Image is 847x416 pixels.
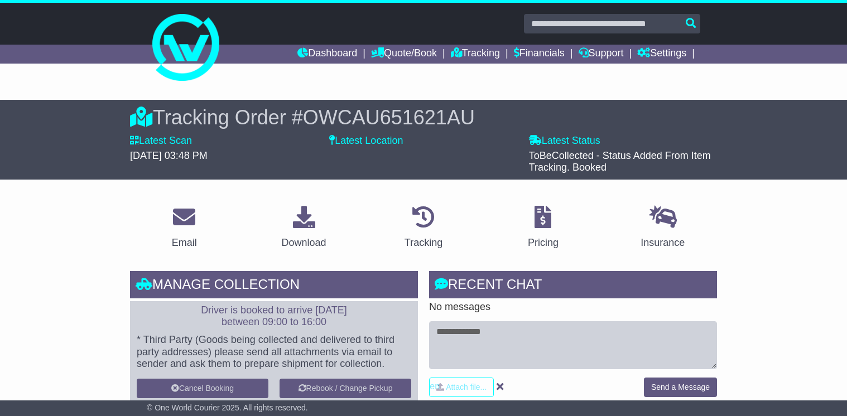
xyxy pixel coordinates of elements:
[130,105,717,129] div: Tracking Order #
[280,379,411,398] button: Rebook / Change Pickup
[529,135,600,147] label: Latest Status
[275,202,334,254] a: Download
[130,271,418,301] div: Manage collection
[528,235,559,250] div: Pricing
[303,106,475,129] span: OWCAU651621AU
[405,235,442,250] div: Tracking
[451,45,500,64] a: Tracking
[297,45,357,64] a: Dashboard
[529,150,711,173] span: ToBeCollected - Status Added From Item Tracking. Booked
[137,379,268,398] button: Cancel Booking
[130,135,192,147] label: Latest Scan
[147,403,308,412] span: © One World Courier 2025. All rights reserved.
[282,235,326,250] div: Download
[429,271,717,301] div: RECENT CHAT
[137,304,411,328] p: Driver is booked to arrive [DATE] between 09:00 to 16:00
[633,202,692,254] a: Insurance
[329,135,403,147] label: Latest Location
[371,45,437,64] a: Quote/Book
[641,235,685,250] div: Insurance
[137,334,411,370] p: * Third Party (Goods being collected and delivered to third party addresses) please send all atta...
[644,378,717,397] button: Send a Message
[165,202,204,254] a: Email
[429,301,717,313] p: No messages
[579,45,624,64] a: Support
[397,202,450,254] a: Tracking
[521,202,566,254] a: Pricing
[172,235,197,250] div: Email
[130,150,208,161] span: [DATE] 03:48 PM
[637,45,686,64] a: Settings
[514,45,565,64] a: Financials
